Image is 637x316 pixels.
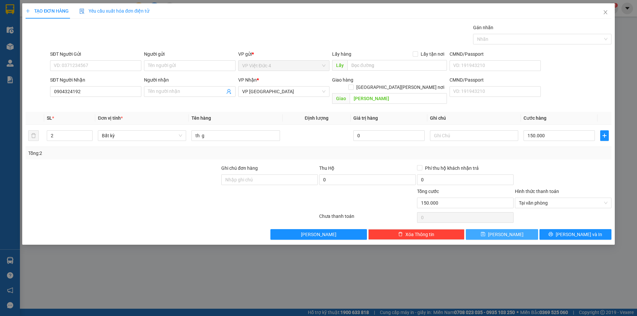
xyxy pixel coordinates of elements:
button: deleteXóa Thông tin [368,229,465,240]
span: Yêu cầu xuất hóa đơn điện tử [79,8,149,14]
div: CMND/Passport [450,76,541,84]
span: Lấy [332,60,347,71]
button: Close [596,3,615,22]
label: Ghi chú đơn hàng [221,165,258,171]
input: 0 [353,130,425,141]
span: Tổng cước [417,189,439,194]
span: Cước hàng [524,115,546,121]
input: Ghi chú đơn hàng [221,174,318,185]
input: Dọc đường [347,60,447,71]
span: Phí thu hộ khách nhận trả [422,164,481,172]
div: VP gửi [238,50,329,58]
span: user-add [226,89,232,94]
span: Giá trị hàng [353,115,378,121]
span: close [603,10,608,15]
button: plus [600,130,609,141]
input: Dọc đường [350,93,447,104]
span: Đơn vị tính [98,115,123,121]
span: Bất kỳ [102,131,182,141]
input: VD: Bàn, Ghế [191,130,280,141]
span: Giao [332,93,350,104]
th: Ghi chú [427,112,521,125]
span: plus [601,133,608,138]
span: VP Sài Gòn [242,87,325,96]
div: SĐT Người Nhận [50,76,141,84]
div: SĐT Người Gửi [50,50,141,58]
div: CMND/Passport [450,50,541,58]
span: printer [548,232,553,237]
button: [PERSON_NAME] [270,229,367,240]
button: delete [28,130,39,141]
label: Gán nhãn [473,25,493,30]
span: [PERSON_NAME] [301,231,336,238]
span: save [481,232,485,237]
button: printer[PERSON_NAME] và In [539,229,611,240]
span: [PERSON_NAME] và In [556,231,602,238]
span: Tên hàng [191,115,211,121]
span: Xóa Thông tin [405,231,434,238]
span: delete [398,232,403,237]
button: save[PERSON_NAME] [466,229,538,240]
span: [PERSON_NAME] [488,231,524,238]
label: Hình thức thanh toán [515,189,559,194]
div: Chưa thanh toán [318,213,416,224]
div: Người gửi [144,50,235,58]
input: Ghi Chú [430,130,518,141]
div: Người nhận [144,76,235,84]
span: plus [26,9,30,13]
span: Lấy hàng [332,51,351,57]
span: TẠO ĐƠN HÀNG [26,8,69,14]
span: [GEOGRAPHIC_DATA][PERSON_NAME] nơi [354,84,447,91]
span: SL [47,115,52,121]
span: Tại văn phòng [519,198,607,208]
span: Giao hàng [332,77,353,83]
img: icon [79,9,85,14]
span: Lấy tận nơi [418,50,447,58]
div: Tổng: 2 [28,150,246,157]
span: VP Việt Đức 4 [242,61,325,71]
span: Thu Hộ [319,165,334,171]
span: VP Nhận [238,77,257,83]
span: Định lượng [305,115,328,121]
